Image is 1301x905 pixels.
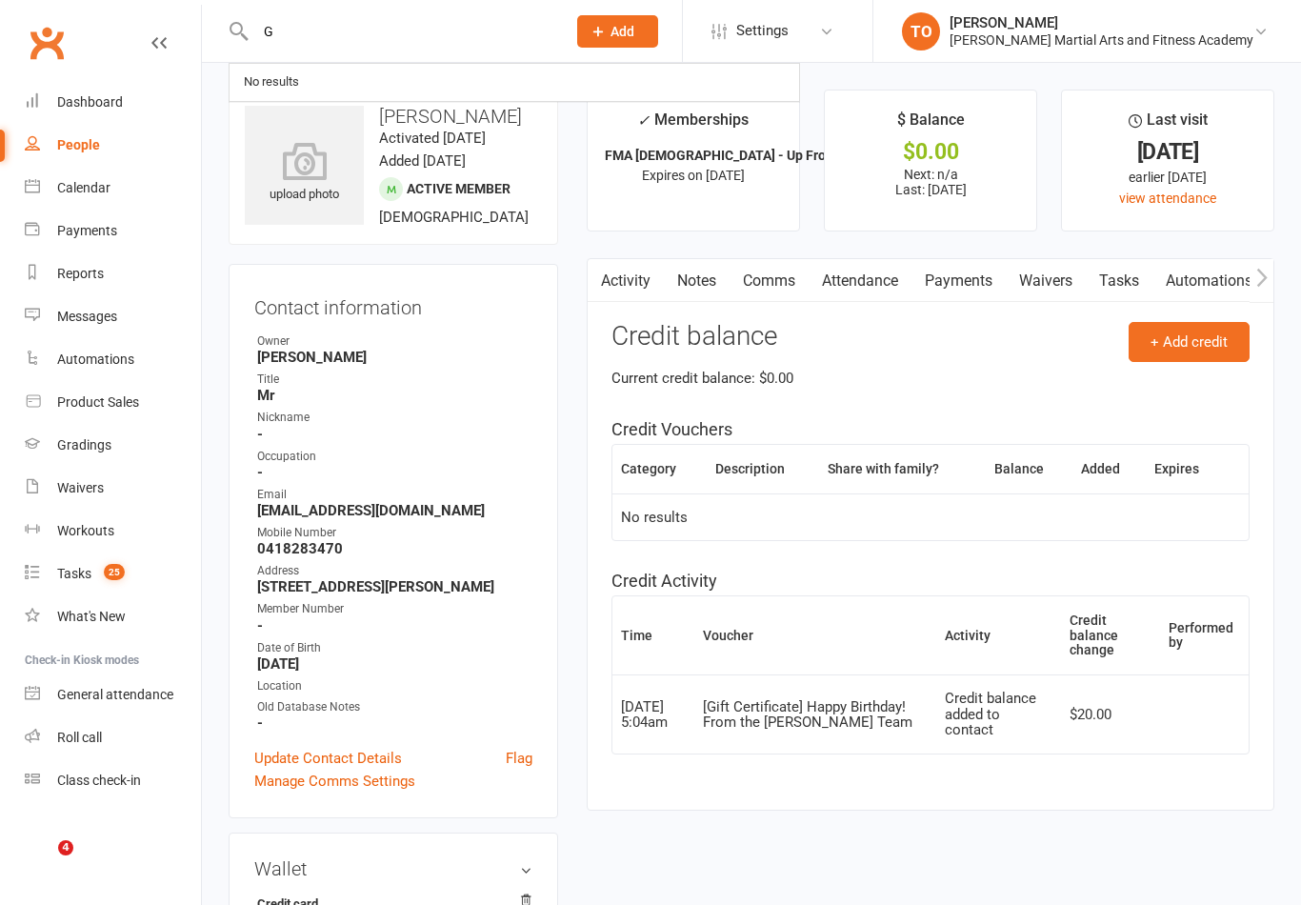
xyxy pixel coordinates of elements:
a: Roll call [25,716,201,759]
th: Balance [986,445,1072,493]
div: Payments [57,223,117,238]
div: earlier [DATE] [1079,167,1256,188]
h5: Credit Activity [611,568,1250,595]
div: Location [257,677,532,695]
iframe: Intercom live chat [19,840,65,886]
div: Member Number [257,600,532,618]
a: Update Contact Details [254,747,402,770]
div: [PERSON_NAME] [950,14,1253,31]
div: [DATE] 5:04am [621,699,686,731]
th: Voucher [694,596,937,674]
th: Added [1072,445,1146,493]
strong: - [257,426,532,443]
strong: [STREET_ADDRESS][PERSON_NAME] [257,578,532,595]
a: Class kiosk mode [25,759,201,802]
th: Performed by [1160,596,1249,674]
a: Payments [911,259,1006,303]
th: Activity [936,596,1061,674]
a: Manage Comms Settings [254,770,415,793]
a: Notes [664,259,730,303]
div: $20.00 [1070,707,1151,723]
a: Waivers [1006,259,1086,303]
a: Flag [506,747,532,770]
div: Address [257,562,532,580]
div: Last visit [1129,108,1208,142]
div: Class check-in [57,773,141,788]
a: Tasks 25 [25,553,201,595]
time: Added [DATE] [379,152,466,170]
a: Dashboard [25,81,201,124]
a: People [25,124,201,167]
strong: - [257,714,532,732]
div: People [57,137,100,152]
div: Gradings [57,437,111,452]
span: Expires on [DATE] [642,168,745,183]
a: Payments [25,210,201,252]
h3: Wallet [254,858,532,879]
div: Workouts [57,523,114,538]
th: Description [707,445,819,493]
span: Add [610,24,634,39]
strong: FMA [DEMOGRAPHIC_DATA] - Up Front - 6 months - 1 x per ... [605,148,971,163]
a: What's New [25,595,201,638]
strong: [PERSON_NAME] [257,349,532,366]
span: 4 [58,840,73,855]
p: Next: n/a Last: [DATE] [842,167,1019,197]
div: Roll call [57,730,102,745]
th: Expires [1146,445,1226,493]
span: Active member [407,181,510,196]
th: Time [612,596,694,674]
span: Settings [736,10,789,52]
a: Calendar [25,167,201,210]
span: [DEMOGRAPHIC_DATA] [379,209,529,226]
strong: [DATE] [257,655,532,673]
button: Add [577,15,658,48]
div: Calendar [57,180,110,195]
a: Product Sales [25,381,201,424]
a: Automations [1152,259,1266,303]
h3: Contact information [254,290,532,318]
h3: Credit balance [611,322,1250,352]
div: Dashboard [57,94,123,110]
div: Mobile Number [257,524,532,542]
span: 25 [104,564,125,580]
div: TO [902,12,940,50]
button: + Add credit [1129,322,1250,362]
time: Activated [DATE] [379,130,486,147]
div: [DATE] [1079,142,1256,162]
div: [Gift Certificate] Happy Birthday! From the [PERSON_NAME] Team [703,699,929,731]
strong: Mr [257,387,532,404]
div: Title [257,371,532,389]
i: ✓ [637,111,650,130]
div: Reports [57,266,104,281]
div: $0.00 [842,142,1019,162]
div: Owner [257,332,532,351]
a: Tasks [1086,259,1152,303]
div: Occupation [257,448,532,466]
div: Old Database Notes [257,698,532,716]
strong: - [257,617,532,634]
div: [PERSON_NAME] Martial Arts and Fitness Academy [950,31,1253,49]
a: Activity [588,259,664,303]
a: Clubworx [23,19,70,67]
a: Messages [25,295,201,338]
a: General attendance kiosk mode [25,674,201,716]
strong: 0418283470 [257,540,532,557]
th: Category [612,445,707,493]
input: Search... [250,18,552,45]
div: Date of Birth [257,639,532,657]
a: Gradings [25,424,201,467]
h3: [PERSON_NAME] [245,106,542,127]
div: Memberships [637,108,749,143]
a: Comms [730,259,809,303]
div: General attendance [57,687,173,702]
strong: - [257,464,532,481]
a: Automations [25,338,201,381]
td: No results [612,493,1249,541]
div: Nickname [257,409,532,427]
div: No results [238,69,305,96]
div: Messages [57,309,117,324]
a: Attendance [809,259,911,303]
th: Share with family? [819,445,986,493]
h5: Credit Vouchers [611,416,1250,444]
